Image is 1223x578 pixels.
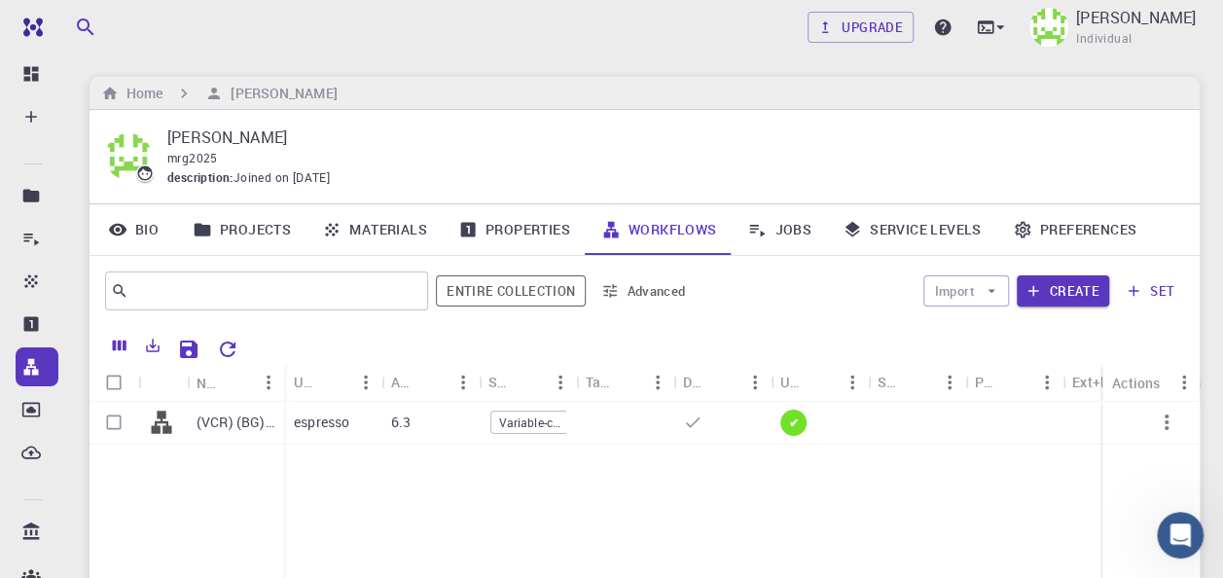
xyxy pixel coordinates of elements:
[488,363,514,401] div: Subworkflows
[491,415,567,431] span: Variable-cell Relaxation
[611,367,642,398] button: Sort
[167,126,1169,149] p: [PERSON_NAME]
[683,363,708,401] div: Default
[1112,364,1160,402] div: Actions
[934,367,965,398] button: Menu
[208,330,247,369] button: Reset Explorer Settings
[739,367,771,398] button: Menu
[878,363,903,401] div: Shared
[594,275,695,307] button: Advanced
[1102,364,1200,402] div: Actions
[673,363,771,401] div: Default
[1169,367,1200,398] button: Menu
[545,367,576,398] button: Menu
[197,413,274,432] p: (VCR) (BG) (BS+DoS) - 6.3 PBE (clone)
[997,204,1152,255] a: Preferences
[837,367,868,398] button: Menu
[586,204,733,255] a: Workflows
[443,204,586,255] a: Properties
[808,12,914,43] a: Upgrade
[253,367,284,398] button: Menu
[1157,512,1204,559] iframe: Intercom live chat
[586,363,611,401] div: Tags
[1117,275,1184,307] button: set
[771,363,868,401] div: Up-to-date
[1000,367,1031,398] button: Sort
[306,204,443,255] a: Materials
[780,363,806,401] div: Up-to-date
[1029,8,1068,47] img: Dr. Meera Gumaste
[391,413,411,432] p: 6.3
[868,363,965,401] div: Shared
[90,204,177,255] a: Bio
[294,363,319,401] div: Used application
[642,367,673,398] button: Menu
[39,14,109,31] span: Support
[187,364,284,402] div: Name
[222,367,253,398] button: Sort
[514,367,545,398] button: Sort
[708,367,739,398] button: Sort
[436,275,586,307] button: Entire collection
[350,367,381,398] button: Menu
[223,83,337,104] h6: [PERSON_NAME]
[975,363,1000,401] div: Public
[391,363,416,401] div: Application Version
[284,363,381,401] div: Used application
[167,168,234,188] span: description :
[923,275,1008,307] button: Import
[806,367,837,398] button: Sort
[97,83,342,104] nav: breadcrumb
[16,18,43,37] img: logo
[119,83,162,104] h6: Home
[903,367,934,398] button: Sort
[319,367,350,398] button: Sort
[197,364,222,402] div: Name
[576,363,673,401] div: Tags
[448,367,479,398] button: Menu
[138,364,187,402] div: Icon
[479,363,576,401] div: Subworkflows
[1017,275,1109,307] button: Create
[294,413,349,432] p: espresso
[167,150,218,165] span: mrg2025
[177,204,306,255] a: Projects
[416,367,448,398] button: Sort
[1076,29,1132,49] span: Individual
[234,168,330,188] span: Joined on [DATE]
[1076,6,1196,29] p: [PERSON_NAME]
[103,330,136,361] button: Columns
[169,330,208,369] button: Save Explorer Settings
[136,330,169,361] button: Export
[1072,363,1119,401] div: Ext+lnk
[780,415,806,431] span: ✔
[827,204,997,255] a: Service Levels
[965,363,1062,401] div: Public
[1031,367,1062,398] button: Menu
[436,275,586,307] span: Filter throughout whole library including sets (folders)
[381,363,479,401] div: Application Version
[732,204,827,255] a: Jobs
